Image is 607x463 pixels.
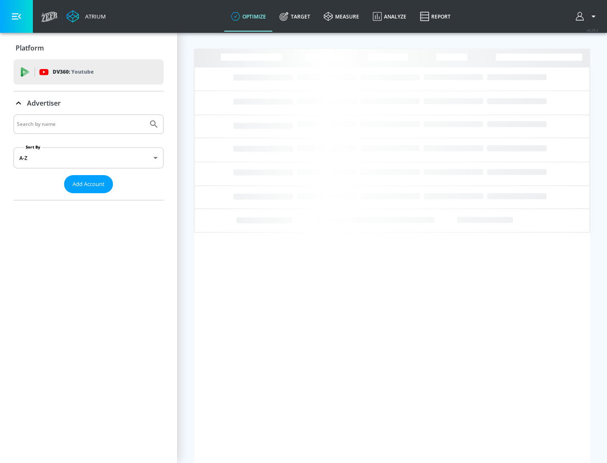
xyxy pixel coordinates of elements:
[17,119,145,130] input: Search by name
[13,147,164,168] div: A-Z
[13,59,164,85] div: DV360: Youtube
[366,1,413,32] a: Analyze
[224,1,273,32] a: optimize
[53,67,94,77] p: DV360:
[67,10,106,23] a: Atrium
[73,179,105,189] span: Add Account
[317,1,366,32] a: measure
[64,175,113,193] button: Add Account
[13,36,164,60] div: Platform
[16,43,44,53] p: Platform
[273,1,317,32] a: Target
[27,98,61,108] p: Advertiser
[24,144,42,150] label: Sort By
[413,1,457,32] a: Report
[13,114,164,200] div: Advertiser
[71,67,94,76] p: Youtube
[587,28,599,32] span: v 4.25.2
[13,91,164,115] div: Advertiser
[13,193,164,200] nav: list of Advertiser
[82,13,106,20] div: Atrium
